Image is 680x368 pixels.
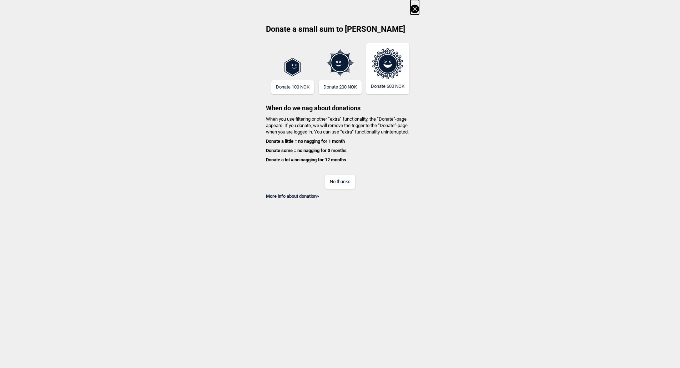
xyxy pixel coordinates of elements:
[261,24,419,40] h2: Donate a small sum to [PERSON_NAME]
[261,116,419,163] h4: When you use filtering or other “extra” functionality, the “Donate”-page appears. If you donate, ...
[266,138,345,144] b: Donate a little = no nagging for 1 month
[325,175,355,189] button: No thanks
[366,43,409,94] button: Donate 600 NOK
[261,94,419,112] h3: When do we nag about donations
[266,148,347,153] b: Donate some = no nagging for 3 months
[319,80,362,94] button: Donate 200 NOK
[266,157,346,162] b: Donate a lot = no nagging for 12 months
[271,80,314,94] button: Donate 100 NOK
[266,193,319,199] a: More info about donation>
